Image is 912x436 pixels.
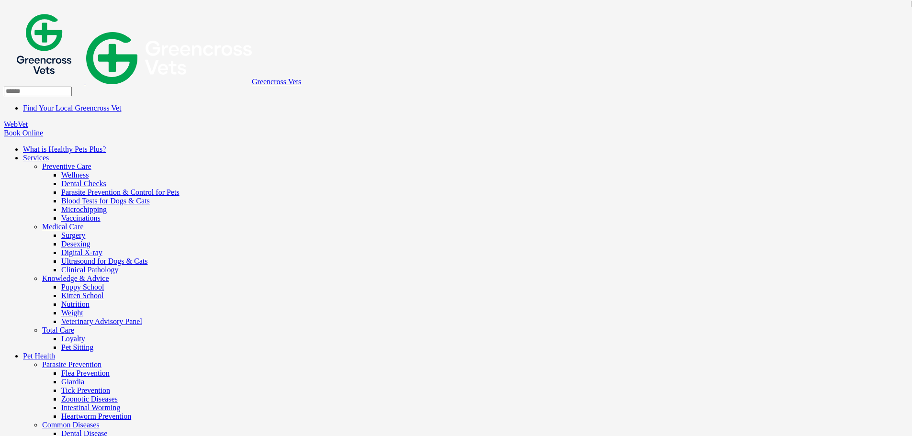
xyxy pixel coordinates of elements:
a: Dental Checks [61,179,106,188]
a: Parasite Prevention [42,360,101,369]
a: Tick Prevention [61,386,110,394]
a: Surgery [61,231,85,239]
a: Pet Health [23,352,55,360]
a: Pet Sitting [61,343,93,351]
a: Loyalty [61,335,85,343]
a: Intestinal Worming [61,403,120,412]
a: Nutrition [61,300,90,308]
a: Total Care [42,326,74,334]
a: Blood Tests for Dogs & Cats [61,197,150,205]
a: Services [23,154,49,162]
a: Desexing [61,240,90,248]
a: Medical Care [42,223,84,231]
a: What is Healthy Pets Plus? [23,145,106,153]
a: Parasite Prevention & Control for Pets [61,188,180,196]
a: Knowledge & Advice [42,274,109,282]
a: Book Online [4,129,43,137]
a: Greencross Vets [4,78,301,86]
a: Preventive Care [42,162,91,170]
a: Puppy School [61,283,104,291]
a: Ultrasound for Dogs & Cats [61,257,147,265]
a: Digital X-ray [61,248,102,257]
a: WebVet [4,120,28,128]
a: Flea Prevention [61,369,110,377]
a: Find Your Local Greencross Vet [23,104,121,112]
a: Common Diseases [42,421,100,429]
a: Heartworm Prevention [61,412,131,420]
a: Wellness [61,171,89,179]
a: Vaccinations [61,214,101,222]
a: Weight [61,309,83,317]
a: Microchipping [61,205,107,213]
a: Giardia [61,378,84,386]
a: Zoonotic Diseases [61,395,118,403]
a: Veterinary Advisory Panel [61,317,142,325]
a: Clinical Pathology [61,266,119,274]
a: Kitten School [61,291,103,300]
